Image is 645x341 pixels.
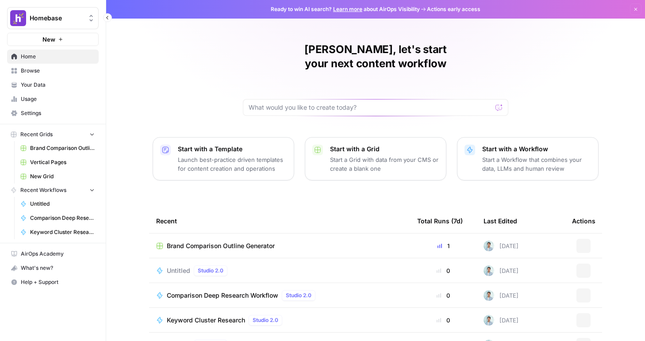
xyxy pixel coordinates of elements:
[16,169,99,184] a: New Grid
[30,200,95,208] span: Untitled
[7,92,99,106] a: Usage
[7,247,99,261] a: AirOps Academy
[305,137,446,180] button: Start with a GridStart a Grid with data from your CMS or create a blank one
[7,106,99,120] a: Settings
[417,241,469,250] div: 1
[30,14,83,23] span: Homebase
[253,316,278,324] span: Studio 2.0
[484,241,518,251] div: [DATE]
[30,144,95,152] span: Brand Comparison Outline Generator
[484,290,494,301] img: xjyi7gh9lz0icmjo8v3lxainuvr4
[21,109,95,117] span: Settings
[156,315,403,326] a: Keyword Cluster ResearchStudio 2.0
[21,53,95,61] span: Home
[167,316,245,325] span: Keyword Cluster Research
[16,141,99,155] a: Brand Comparison Outline Generator
[20,186,66,194] span: Recent Workflows
[8,261,98,275] div: What's new?
[457,137,599,180] button: Start with a WorkflowStart a Workflow that combines your data, LLMs and human review
[21,95,95,103] span: Usage
[7,7,99,29] button: Workspace: Homebase
[330,145,439,153] p: Start with a Grid
[333,6,362,12] a: Learn more
[286,291,311,299] span: Studio 2.0
[484,315,518,326] div: [DATE]
[482,145,591,153] p: Start with a Workflow
[178,155,287,173] p: Launch best-practice driven templates for content creation and operations
[484,265,518,276] div: [DATE]
[30,228,95,236] span: Keyword Cluster Research
[42,35,55,44] span: New
[21,278,95,286] span: Help + Support
[198,267,223,275] span: Studio 2.0
[7,275,99,289] button: Help + Support
[417,291,469,300] div: 0
[484,241,494,251] img: xjyi7gh9lz0icmjo8v3lxainuvr4
[156,290,403,301] a: Comparison Deep Research WorkflowStudio 2.0
[572,209,595,233] div: Actions
[417,316,469,325] div: 0
[30,158,95,166] span: Vertical Pages
[156,209,403,233] div: Recent
[7,261,99,275] button: What's new?
[21,67,95,75] span: Browse
[482,155,591,173] p: Start a Workflow that combines your data, LLMs and human review
[417,266,469,275] div: 0
[153,137,294,180] button: Start with a TemplateLaunch best-practice driven templates for content creation and operations
[16,211,99,225] a: Comparison Deep Research Workflow
[167,241,275,250] span: Brand Comparison Outline Generator
[271,5,420,13] span: Ready to win AI search? about AirOps Visibility
[243,42,508,71] h1: [PERSON_NAME], let's start your next content workflow
[167,291,278,300] span: Comparison Deep Research Workflow
[167,266,190,275] span: Untitled
[427,5,480,13] span: Actions early access
[7,184,99,197] button: Recent Workflows
[156,241,403,250] a: Brand Comparison Outline Generator
[156,265,403,276] a: UntitledStudio 2.0
[10,10,26,26] img: Homebase Logo
[7,33,99,46] button: New
[16,155,99,169] a: Vertical Pages
[21,250,95,258] span: AirOps Academy
[330,155,439,173] p: Start a Grid with data from your CMS or create a blank one
[7,78,99,92] a: Your Data
[178,145,287,153] p: Start with a Template
[16,225,99,239] a: Keyword Cluster Research
[249,103,492,112] input: What would you like to create today?
[484,290,518,301] div: [DATE]
[21,81,95,89] span: Your Data
[484,209,517,233] div: Last Edited
[30,172,95,180] span: New Grid
[417,209,463,233] div: Total Runs (7d)
[484,265,494,276] img: xjyi7gh9lz0icmjo8v3lxainuvr4
[484,315,494,326] img: xjyi7gh9lz0icmjo8v3lxainuvr4
[20,130,53,138] span: Recent Grids
[7,64,99,78] a: Browse
[16,197,99,211] a: Untitled
[7,50,99,64] a: Home
[7,128,99,141] button: Recent Grids
[30,214,95,222] span: Comparison Deep Research Workflow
